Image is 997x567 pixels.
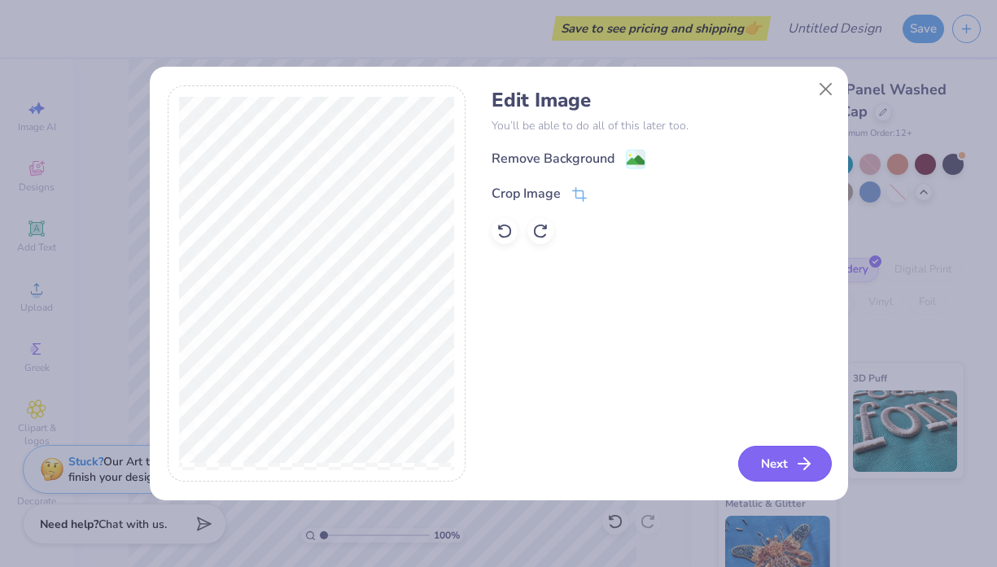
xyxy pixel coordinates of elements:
p: You’ll be able to do all of this later too. [492,117,829,134]
div: Crop Image [492,184,561,203]
button: Close [810,74,841,105]
h4: Edit Image [492,89,829,112]
button: Next [738,446,832,482]
div: Remove Background [492,149,614,168]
